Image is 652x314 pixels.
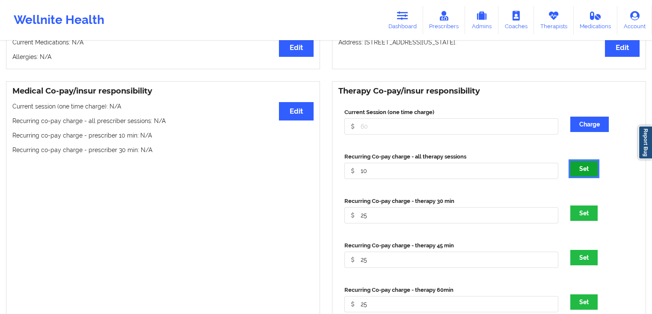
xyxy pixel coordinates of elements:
label: Current Session (one time charge) [344,108,558,117]
p: Address: [STREET_ADDRESS][US_STATE]. [338,38,640,47]
h3: Therapy Co-pay/insur responsibility [338,86,640,96]
label: Recurring Co-pay charge - therapy 30 min [344,197,558,205]
button: Set [570,294,598,310]
p: Current Medications: N/A [12,38,314,47]
h3: Medical Co-pay/insur responsibility [12,86,314,96]
input: 60 [344,296,558,312]
input: 60 [344,163,558,179]
button: Edit [605,38,640,56]
button: Charge [570,117,609,132]
label: Recurring Co-pay charge - all therapy sessions [344,153,558,161]
button: Set [570,205,598,221]
p: Current session (one time charge): N/A [12,102,314,111]
p: Recurring co-pay charge - all prescriber sessions : N/A [12,117,314,125]
a: Medications [574,6,618,34]
input: 60 [344,118,558,135]
a: Account [617,6,652,34]
button: Set [570,161,598,176]
button: Edit [279,38,314,56]
label: Recurring Co-pay charge - therapy 60min [344,286,558,294]
button: Edit [279,102,314,120]
button: Set [570,250,598,265]
input: 60 [344,252,558,268]
label: Recurring Co-pay charge - therapy 45 min [344,241,558,250]
p: Recurring co-pay charge - prescriber 10 min : N/A [12,131,314,140]
a: Dashboard [382,6,423,34]
a: Admins [465,6,498,34]
p: Allergies: N/A [12,53,314,61]
p: Recurring co-pay charge - prescriber 30 min : N/A [12,146,314,154]
a: Therapists [534,6,574,34]
input: 60 [344,207,558,223]
a: Prescribers [423,6,465,34]
a: Coaches [498,6,534,34]
a: Report Bug [638,126,652,159]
